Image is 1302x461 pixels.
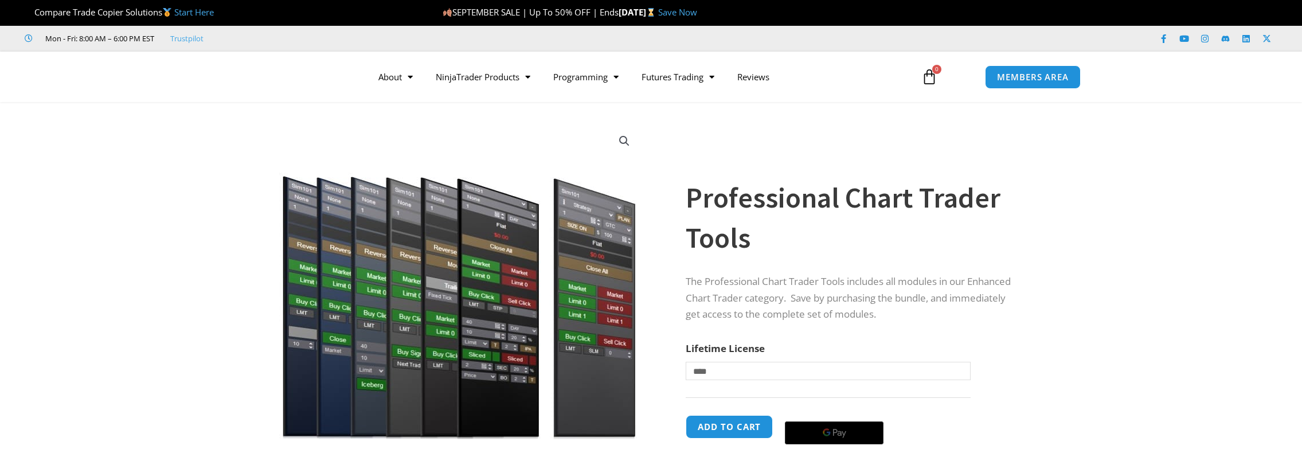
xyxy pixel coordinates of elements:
[686,415,773,439] button: Add to cart
[542,64,630,90] a: Programming
[174,6,214,18] a: Start Here
[783,413,886,415] iframe: Secure payment input frame
[443,6,619,18] span: SEPTEMBER SALE | Up To 50% OFF | Ends
[726,64,781,90] a: Reviews
[367,64,424,90] a: About
[424,64,542,90] a: NinjaTrader Products
[985,65,1081,89] a: MEMBERS AREA
[658,6,697,18] a: Save Now
[785,421,883,444] button: Buy with GPay
[997,73,1069,81] span: MEMBERS AREA
[686,386,703,394] a: Clear options
[686,178,1021,258] h1: Professional Chart Trader Tools
[614,131,635,151] a: View full-screen image gallery
[932,65,941,74] span: 0
[221,56,345,97] img: LogoAI | Affordable Indicators – NinjaTrader
[367,64,908,90] nav: Menu
[686,342,765,355] label: Lifetime License
[686,274,1021,323] p: The Professional Chart Trader Tools includes all modules in our Enhanced Chart Trader category. S...
[42,32,154,45] span: Mon - Fri: 8:00 AM – 6:00 PM EST
[25,6,214,18] span: Compare Trade Copier Solutions
[170,32,204,45] a: Trustpilot
[904,60,955,93] a: 0
[163,8,171,17] img: 🥇
[647,8,655,17] img: ⌛
[25,8,34,17] img: 🏆
[275,122,643,439] img: ProfessionalToolsBundlePage
[630,64,726,90] a: Futures Trading
[443,8,452,17] img: 🍂
[619,6,658,18] strong: [DATE]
